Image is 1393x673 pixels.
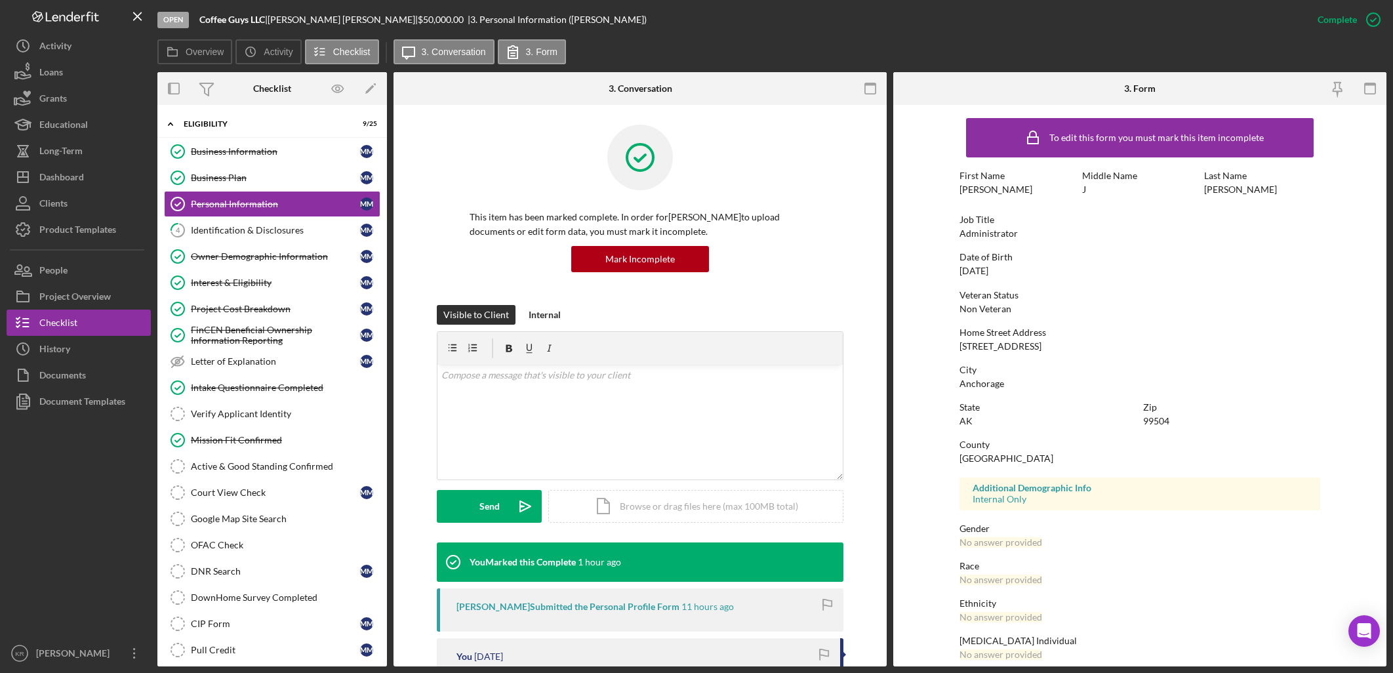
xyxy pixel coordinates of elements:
div: Checklist [39,310,77,339]
div: | 3. Personal Information ([PERSON_NAME]) [468,14,647,25]
div: M M [360,355,373,368]
a: People [7,257,151,283]
div: Google Map Site Search [191,514,380,524]
tspan: 4 [176,226,180,234]
div: Job Title [959,214,1320,225]
button: Send [437,490,542,523]
div: M M [360,145,373,158]
div: M M [360,565,373,578]
button: Document Templates [7,388,151,415]
a: Interest & EligibilityMM [164,270,380,296]
div: No answer provided [959,575,1042,585]
div: Letter of Explanation [191,356,360,367]
a: FinCEN Beneficial Ownership Information ReportingMM [164,322,380,348]
div: History [39,336,70,365]
div: [DATE] [959,266,988,276]
div: [GEOGRAPHIC_DATA] [959,453,1053,464]
div: Document Templates [39,388,125,418]
div: No answer provided [959,649,1042,660]
div: People [39,257,68,287]
label: 3. Form [526,47,557,57]
label: Checklist [333,47,371,57]
div: Long-Term [39,138,83,167]
button: Complete [1304,7,1386,33]
div: [PERSON_NAME] Submitted the Personal Profile Form [456,602,679,612]
div: To edit this form you must mark this item incomplete [1049,133,1264,143]
button: Loans [7,59,151,85]
button: Activity [235,39,301,64]
div: Open [157,12,189,28]
div: Educational [39,112,88,141]
time: 2025-08-15 17:14 [474,651,503,662]
div: Open Intercom Messenger [1348,615,1380,647]
div: Visible to Client [443,305,509,325]
a: Project Cost BreakdownMM [164,296,380,322]
div: Documents [39,362,86,392]
a: Active & Good Standing Confirmed [164,453,380,479]
button: Internal [522,305,567,325]
a: Letter of ExplanationMM [164,348,380,375]
a: Pull CreditMM [164,637,380,663]
button: Activity [7,33,151,59]
div: Date of Birth [959,252,1320,262]
div: M M [360,302,373,316]
div: Identification & Disclosures [191,225,360,235]
button: 3. Conversation [394,39,495,64]
div: Business Information [191,146,360,157]
div: Mark Incomplete [605,246,675,272]
label: 3. Conversation [422,47,486,57]
div: Project Overview [39,283,111,313]
div: Internal [529,305,561,325]
div: 99504 [1143,416,1169,426]
a: Intake Questionnaire Completed [164,375,380,401]
button: Educational [7,112,151,138]
a: 4Identification & DisclosuresMM [164,217,380,243]
button: Product Templates [7,216,151,243]
div: Home Street Address [959,327,1320,338]
b: Coffee Guys LLC [199,14,265,25]
a: Business InformationMM [164,138,380,165]
a: OFAC Check [164,532,380,558]
a: Checklist [7,310,151,336]
div: 9 / 25 [353,120,377,128]
label: Overview [186,47,224,57]
a: DNR SearchMM [164,558,380,584]
button: KR[PERSON_NAME] [7,640,151,666]
div: Veteran Status [959,290,1320,300]
text: KR [15,650,24,657]
div: DownHome Survey Completed [191,592,380,603]
a: Documents [7,362,151,388]
div: Anchorage [959,378,1004,389]
div: State [959,402,1137,413]
p: This item has been marked complete. In order for [PERSON_NAME] to upload documents or edit form d... [470,210,811,239]
div: Active & Good Standing Confirmed [191,461,380,472]
button: Visible to Client [437,305,515,325]
div: Verify Applicant Identity [191,409,380,419]
a: DownHome Survey Completed [164,584,380,611]
div: $50,000.00 [418,14,468,25]
a: Court View CheckMM [164,479,380,506]
div: Court View Check [191,487,360,498]
div: | [199,14,268,25]
time: 2025-08-29 16:07 [578,557,621,567]
div: No answer provided [959,537,1042,548]
div: Eligibility [184,120,344,128]
button: Clients [7,190,151,216]
div: OFAC Check [191,540,380,550]
div: CIP Form [191,619,360,629]
div: Loans [39,59,63,89]
button: Project Overview [7,283,151,310]
div: M M [360,197,373,211]
div: Interest & Eligibility [191,277,360,288]
div: Project Cost Breakdown [191,304,360,314]
a: Google Map Site Search [164,506,380,532]
div: Last Name [1204,171,1320,181]
a: Mission Fit Confirmed [164,427,380,453]
button: Overview [157,39,232,64]
div: Zip [1143,402,1320,413]
button: Checklist [305,39,379,64]
div: Intake Questionnaire Completed [191,382,380,393]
